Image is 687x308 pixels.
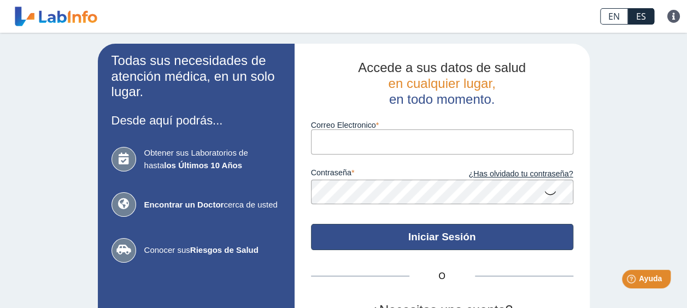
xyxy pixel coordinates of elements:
b: Riesgos de Salud [190,245,259,254]
span: O [409,270,475,283]
iframe: Help widget launcher [590,265,675,296]
label: Correo Electronico [311,121,573,129]
label: contraseña [311,168,442,180]
b: Encontrar un Doctor [144,200,224,209]
span: Conocer sus [144,244,281,257]
a: EN [600,8,628,25]
b: los Últimos 10 Años [164,161,242,170]
span: cerca de usted [144,199,281,211]
button: Iniciar Sesión [311,224,573,250]
span: en todo momento. [389,92,495,106]
span: Accede a sus datos de salud [358,60,526,75]
span: Obtener sus Laboratorios de hasta [144,147,281,171]
h3: Desde aquí podrás... [111,114,281,127]
a: ES [628,8,654,25]
h2: Todas sus necesidades de atención médica, en un solo lugar. [111,53,281,100]
a: ¿Has olvidado tu contraseña? [442,168,573,180]
span: en cualquier lugar, [388,76,495,91]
